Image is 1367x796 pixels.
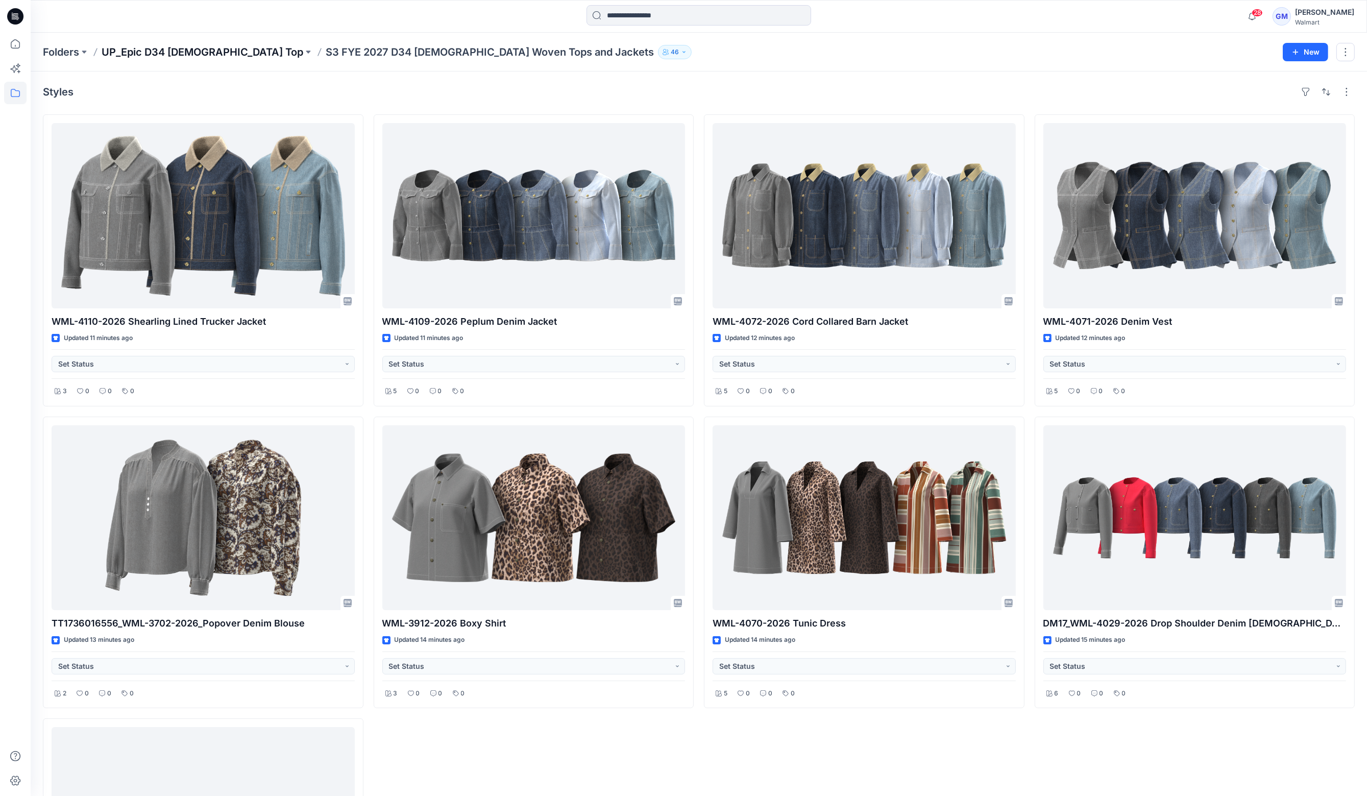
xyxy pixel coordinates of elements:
p: 0 [791,688,795,699]
p: DM17_WML-4029-2026 Drop Shoulder Denim [DEMOGRAPHIC_DATA] Jacket [1043,616,1347,631]
a: WML-4070-2026 Tunic Dress [713,425,1016,611]
p: 0 [107,688,111,699]
p: 46 [671,46,679,58]
a: WML-4110-2026 Shearling Lined Trucker Jacket [52,123,355,308]
a: WML-4071-2026 Denim Vest [1043,123,1347,308]
h4: Styles [43,86,74,98]
p: WML-4070-2026 Tunic Dress [713,616,1016,631]
p: 0 [416,688,420,699]
p: Updated 11 minutes ago [395,333,463,344]
p: 3 [394,688,398,699]
p: 0 [108,386,112,397]
div: Walmart [1295,18,1354,26]
p: Updated 12 minutes ago [725,333,795,344]
p: 5 [724,386,727,397]
p: 0 [438,386,442,397]
p: Updated 15 minutes ago [1056,635,1126,645]
p: 5 [394,386,397,397]
p: 0 [768,688,772,699]
p: 0 [85,688,89,699]
p: WML-4071-2026 Denim Vest [1043,315,1347,329]
p: 3 [63,386,67,397]
a: DM17_WML-4029-2026 Drop Shoulder Denim Lady Jacket [1043,425,1347,611]
p: 0 [460,386,465,397]
p: WML-4072-2026 Cord Collared Barn Jacket [713,315,1016,329]
p: 0 [416,386,420,397]
p: 6 [1055,688,1059,699]
p: WML-4110-2026 Shearling Lined Trucker Jacket [52,315,355,329]
p: 0 [461,688,465,699]
a: UP_Epic D34 [DEMOGRAPHIC_DATA] Top [102,45,303,59]
p: 0 [1077,386,1081,397]
a: Folders [43,45,79,59]
p: 0 [1121,386,1126,397]
p: 2 [63,688,66,699]
a: WML-4109-2026 Peplum Denim Jacket [382,123,686,308]
div: GM [1273,7,1291,26]
p: S3 FYE 2027 D34 [DEMOGRAPHIC_DATA] Woven Tops and Jackets [326,45,654,59]
p: WML-3912-2026 Boxy Shirt [382,616,686,631]
a: WML-3912-2026 Boxy Shirt [382,425,686,611]
span: 28 [1252,9,1263,17]
p: 5 [1055,386,1058,397]
p: Updated 14 minutes ago [395,635,465,645]
p: Updated 14 minutes ago [725,635,795,645]
p: Updated 11 minutes ago [64,333,133,344]
p: 0 [746,386,750,397]
p: 0 [1077,688,1081,699]
p: TT1736016556_WML-3702-2026_Popover Denim Blouse [52,616,355,631]
p: 0 [1100,688,1104,699]
p: 5 [724,688,727,699]
button: 46 [658,45,692,59]
p: Updated 12 minutes ago [1056,333,1126,344]
p: 0 [768,386,772,397]
p: WML-4109-2026 Peplum Denim Jacket [382,315,686,329]
a: TT1736016556_WML-3702-2026_Popover Denim Blouse [52,425,355,611]
p: 0 [1099,386,1103,397]
p: Updated 13 minutes ago [64,635,134,645]
p: 0 [130,386,134,397]
p: 0 [130,688,134,699]
p: 0 [746,688,750,699]
p: 0 [1122,688,1126,699]
button: New [1283,43,1328,61]
div: [PERSON_NAME] [1295,6,1354,18]
p: 0 [791,386,795,397]
p: 0 [438,688,443,699]
p: 0 [85,386,89,397]
a: WML-4072-2026 Cord Collared Barn Jacket [713,123,1016,308]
